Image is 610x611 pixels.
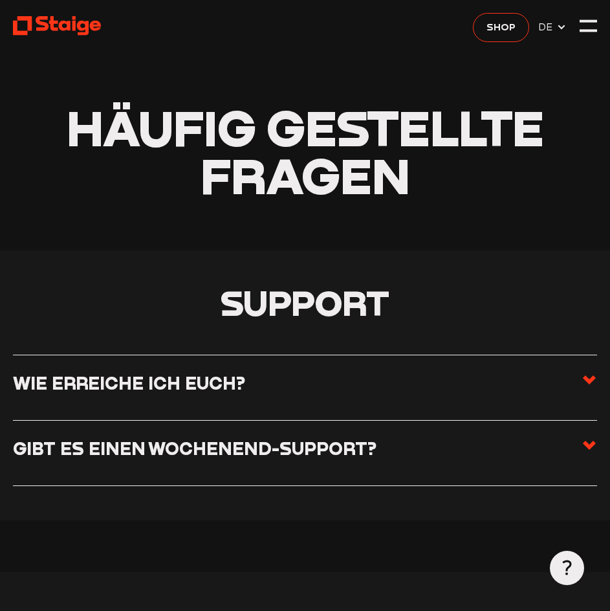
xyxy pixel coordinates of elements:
h3: Gibt es einen Wochenend-Support? [13,438,376,459]
span: Shop [486,19,516,34]
span: DE [538,19,557,34]
span: Support [221,281,389,324]
h3: Wie erreiche ich euch? [13,372,245,394]
a: Shop [473,13,529,42]
span: Häufig gestellte Fragen [67,97,544,205]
